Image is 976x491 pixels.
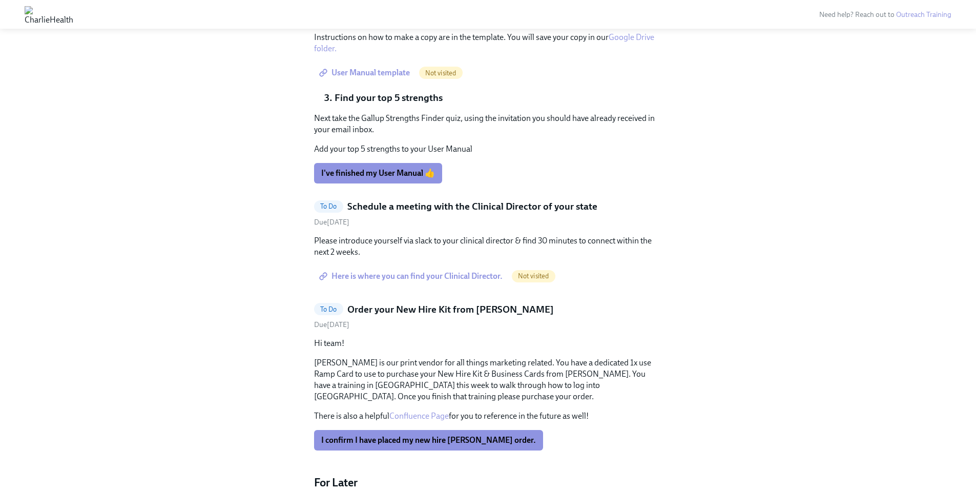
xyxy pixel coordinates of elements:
span: Not visited [419,69,463,77]
span: Not visited [512,272,555,280]
img: CharlieHealth [25,6,73,23]
p: Please introduce yourself via slack to your clinical director & find 30 minutes to connect within... [314,235,662,258]
a: Here is where you can find your Clinical Director. [314,266,510,287]
a: Outreach Training [896,10,951,19]
span: To Do [314,202,343,210]
span: I've finished my User Manual 👍 [321,168,435,178]
p: Next take the Gallup Strengths Finder quiz, using the invitation you should have already received... [314,113,662,135]
li: Find your top 5 strengths [335,91,662,105]
button: I confirm I have placed my new hire [PERSON_NAME] order. [314,430,543,451]
a: To DoOrder your New Hire Kit from [PERSON_NAME]Due[DATE] [314,303,662,330]
p: [PERSON_NAME] is our print vendor for all things marketing related. You have a dedicated 1x use R... [314,357,662,402]
a: Confluence Page [389,411,449,421]
a: User Manual template [314,63,417,83]
p: There is also a helpful for you to reference in the future as well! [314,411,662,422]
span: Need help? Reach out to [819,10,951,19]
span: I confirm I have placed my new hire [PERSON_NAME] order. [321,435,536,445]
p: Hi team! [314,338,662,349]
span: Monday, September 15th 2025, 10:00 am [314,320,349,329]
p: Add your top 5 strengths to your User Manual [314,144,662,155]
span: To Do [314,305,343,313]
h5: Schedule a meeting with the Clinical Director of your state [347,200,597,213]
span: Friday, September 12th 2025, 10:00 am [314,218,349,227]
button: I've finished my User Manual 👍 [314,163,442,183]
h5: Order your New Hire Kit from [PERSON_NAME] [347,303,554,316]
a: To DoSchedule a meeting with the Clinical Director of your stateDue[DATE] [314,200,662,227]
span: User Manual template [321,68,410,78]
span: Here is where you can find your Clinical Director. [321,271,503,281]
h4: For Later [314,475,662,490]
p: Instructions on how to make a copy are in the template. You will save your copy in our [314,32,662,54]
